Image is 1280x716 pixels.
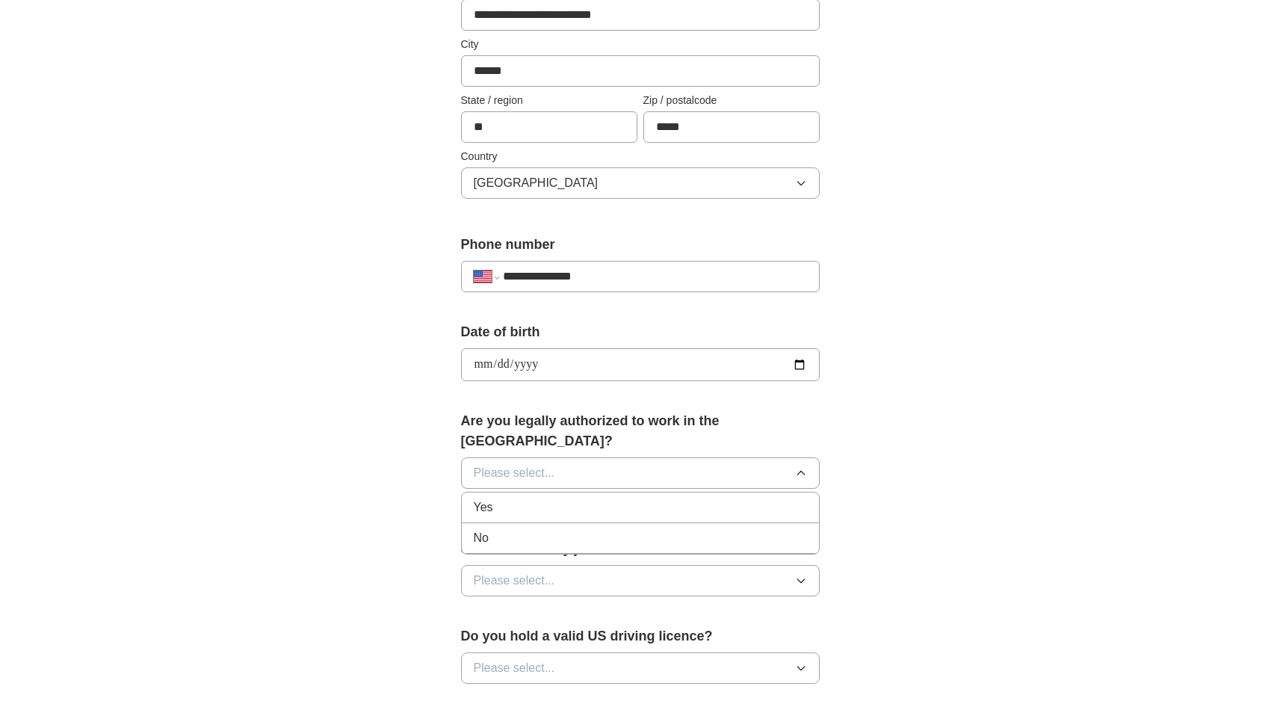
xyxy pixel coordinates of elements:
label: Phone number [461,235,820,255]
label: Date of birth [461,322,820,342]
span: Yes [474,499,493,516]
label: Do you hold a valid US driving licence? [461,626,820,646]
label: Country [461,149,820,164]
button: Please select... [461,457,820,489]
span: No [474,529,489,547]
span: Please select... [474,464,555,482]
label: Zip / postalcode [643,93,820,108]
label: Are you legally authorized to work in the [GEOGRAPHIC_DATA]? [461,411,820,451]
button: [GEOGRAPHIC_DATA] [461,167,820,199]
button: Please select... [461,565,820,596]
span: [GEOGRAPHIC_DATA] [474,174,599,192]
span: Please select... [474,659,555,677]
span: Please select... [474,572,555,590]
label: City [461,37,820,52]
label: State / region [461,93,637,108]
button: Please select... [461,652,820,684]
